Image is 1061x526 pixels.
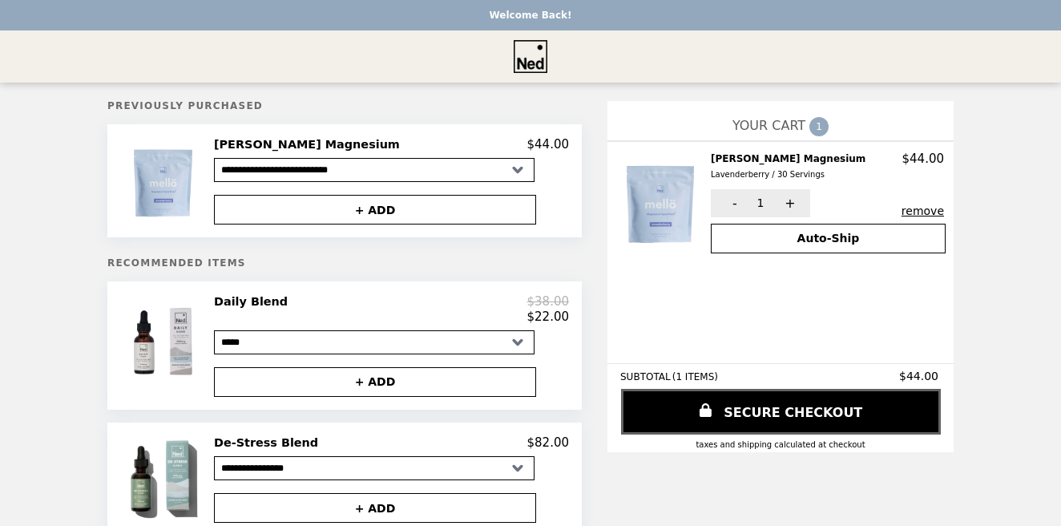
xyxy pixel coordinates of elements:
span: ( 1 ITEMS ) [672,371,718,382]
span: 1 [809,117,829,136]
p: $44.00 [527,137,570,152]
button: remove [902,204,944,217]
img: mellö Magnesium [124,137,207,225]
select: Select a product variant [214,158,535,182]
h5: Recommended Items [107,257,582,269]
span: $44.00 [899,370,941,382]
h5: Previously Purchased [107,100,582,111]
span: 1 [757,196,764,209]
img: mellö Magnesium [615,152,709,252]
h2: [PERSON_NAME] Magnesium [214,137,406,152]
span: SUBTOTAL [620,371,672,382]
h2: De-Stress Blend [214,435,325,450]
p: $44.00 [902,152,945,166]
img: Brand Logo [514,40,547,73]
button: + ADD [214,493,536,523]
img: Daily Blend [119,294,212,390]
div: Lavenderberry / 30 Servings [711,168,865,182]
div: Taxes and Shipping calculated at checkout [620,440,941,449]
img: De-Stress Blend [122,435,208,523]
select: Select a product variant [214,330,535,354]
p: $22.00 [527,310,570,324]
span: YOUR CART [732,118,805,133]
p: $38.00 [527,294,570,309]
p: Welcome Back! [489,10,571,21]
p: $82.00 [527,435,570,450]
button: + [766,189,810,217]
a: SECURE CHECKOUT [621,389,941,435]
h2: Daily Blend [214,294,294,309]
button: Auto-Ship [711,224,946,253]
button: - [711,189,755,217]
button: + ADD [214,195,536,225]
button: + ADD [214,367,536,397]
select: Select a product variant [214,456,535,480]
h2: [PERSON_NAME] Magnesium [711,152,872,183]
